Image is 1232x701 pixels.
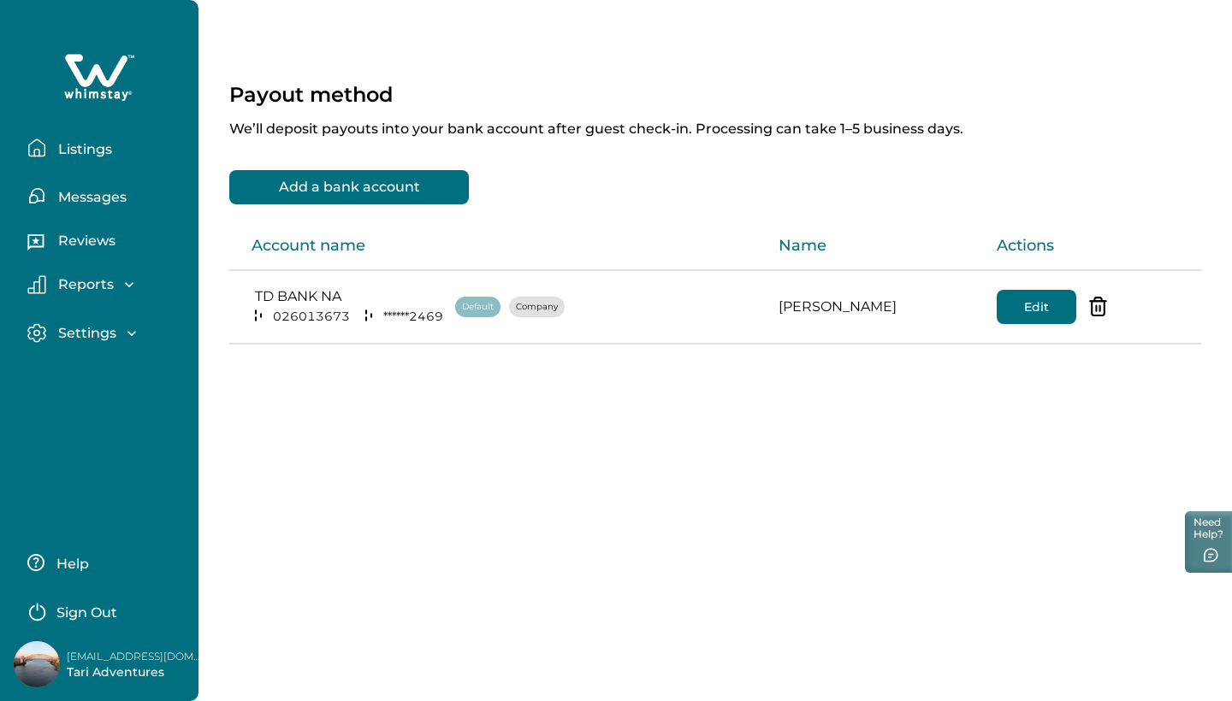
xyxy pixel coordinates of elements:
p: Help [51,556,89,573]
button: Edit [997,290,1076,324]
p: Default [462,298,494,315]
button: Sign Out [27,593,179,627]
button: delete-acc [1081,290,1115,324]
img: Whimstay Host [14,641,60,687]
button: Reviews [27,227,185,261]
button: Messages [27,179,185,213]
p: We’ll deposit payouts into your bank account after guest check-in. Processing can take 1–5 busine... [229,107,1201,138]
p: Tari Adventures [67,664,204,681]
p: TD BANK NA [252,288,447,305]
button: Listings [27,131,185,165]
p: Payout method [229,82,393,107]
p: 026013673 [269,309,353,326]
th: Name [765,221,983,270]
p: Company [516,298,558,315]
p: [EMAIL_ADDRESS][DOMAIN_NAME] [67,648,204,665]
button: Add a bank account [229,170,469,204]
p: Settings [53,325,116,342]
p: Reviews [53,233,115,250]
p: Sign Out [56,604,117,621]
th: Account name [229,221,765,270]
button: Settings [27,323,185,343]
button: Help [27,545,179,580]
button: Reports [27,275,185,294]
p: Reports [53,276,114,293]
td: [PERSON_NAME] [765,270,983,344]
p: Listings [53,141,112,158]
p: Messages [53,189,127,206]
th: Actions [983,221,1201,270]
